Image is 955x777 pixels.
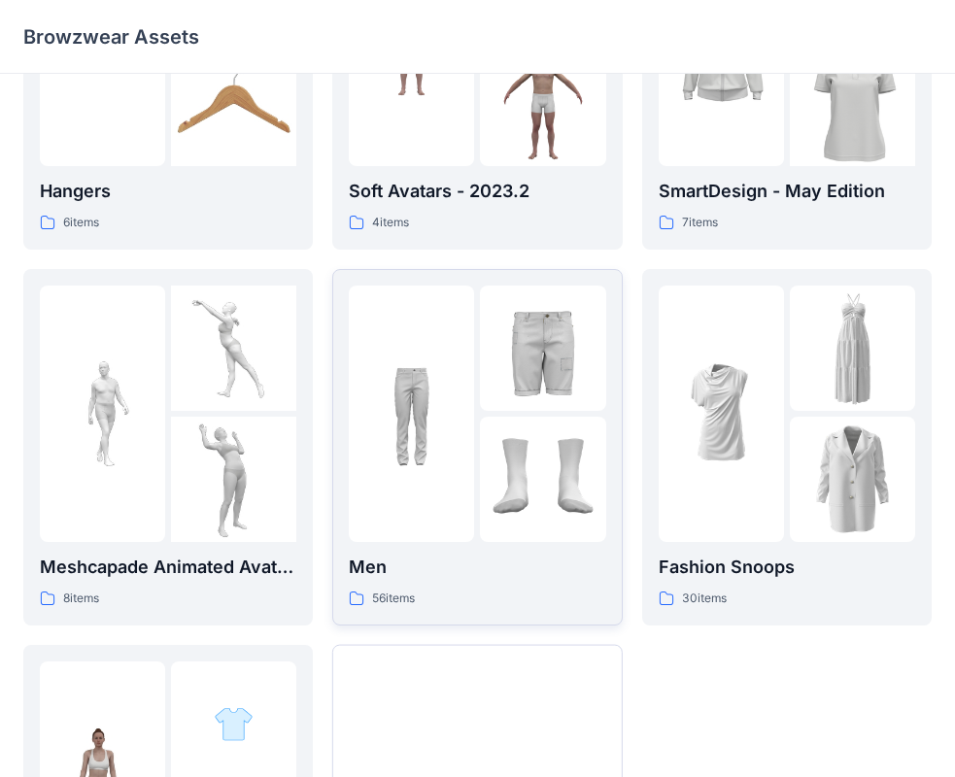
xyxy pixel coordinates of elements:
img: folder 3 [480,41,605,166]
img: folder 2 [480,286,605,411]
p: Soft Avatars - 2023.2 [349,178,605,205]
img: folder 1 [659,351,784,476]
img: folder 2 [171,286,296,411]
p: Meshcapade Animated Avatars [40,554,296,581]
img: folder 3 [790,417,915,542]
a: folder 1folder 2folder 3Men56items [332,269,622,625]
p: Fashion Snoops [659,554,915,581]
p: 30 items [682,589,727,609]
p: 8 items [63,589,99,609]
a: folder 1folder 2folder 3Fashion Snoops30items [642,269,932,625]
img: folder 1 [349,351,474,476]
img: folder 2 [214,704,254,744]
img: folder 3 [171,41,296,166]
p: 6 items [63,213,99,233]
img: folder 3 [790,10,915,198]
img: folder 2 [790,286,915,411]
p: Browzwear Assets [23,23,199,51]
p: 4 items [372,213,409,233]
img: folder 3 [480,417,605,542]
a: folder 1folder 2folder 3Meshcapade Animated Avatars8items [23,269,313,625]
p: SmartDesign - May Edition [659,178,915,205]
p: 7 items [682,213,718,233]
p: Hangers [40,178,296,205]
img: folder 3 [171,417,296,542]
p: 56 items [372,589,415,609]
img: folder 1 [40,351,165,476]
p: Men [349,554,605,581]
